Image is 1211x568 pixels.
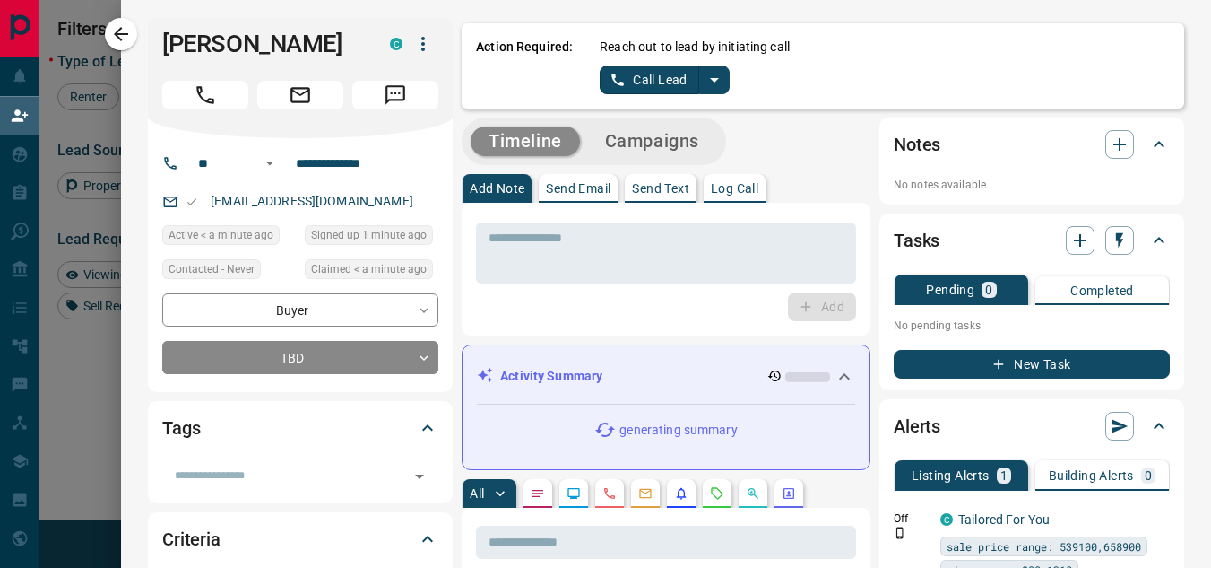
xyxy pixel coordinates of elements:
[470,487,484,500] p: All
[587,127,717,156] button: Campaigns
[352,81,438,109] span: Message
[600,38,790,57] p: Reach out to lead by initiating call
[162,225,296,250] div: Wed Aug 13 2025
[894,219,1170,262] div: Tasks
[602,486,617,501] svg: Calls
[257,81,343,109] span: Email
[305,259,438,284] div: Wed Aug 13 2025
[619,421,737,440] p: generating summary
[471,127,580,156] button: Timeline
[162,30,363,58] h1: [PERSON_NAME]
[1049,469,1134,482] p: Building Alerts
[746,486,760,501] svg: Opportunities
[476,38,573,94] p: Action Required:
[162,525,221,554] h2: Criteria
[259,153,281,174] button: Open
[894,130,940,159] h2: Notes
[390,38,402,50] div: condos.ca
[600,66,699,94] button: Call Lead
[638,486,653,501] svg: Emails
[546,182,610,195] p: Send Email
[162,414,200,442] h2: Tags
[186,196,198,208] svg: Email Valid
[894,312,1170,339] p: No pending tasks
[710,486,724,501] svg: Requests
[600,66,730,94] div: split button
[912,469,990,482] p: Listing Alerts
[985,284,992,296] p: 0
[632,182,689,195] p: Send Text
[958,512,1050,527] a: Tailored For You
[894,412,940,441] h2: Alerts
[782,486,796,501] svg: Agent Actions
[894,527,906,539] svg: Push Notification Only
[162,406,438,450] div: Tags
[311,226,427,244] span: Signed up 1 minute ago
[311,260,427,278] span: Claimed < a minute ago
[211,194,413,208] a: [EMAIL_ADDRESS][DOMAIN_NAME]
[894,511,930,527] p: Off
[169,260,255,278] span: Contacted - Never
[162,293,438,327] div: Buyer
[1000,469,1008,482] p: 1
[162,518,438,561] div: Criteria
[940,513,953,526] div: condos.ca
[711,182,758,195] p: Log Call
[162,341,438,374] div: TBD
[531,486,545,501] svg: Notes
[567,486,581,501] svg: Lead Browsing Activity
[470,182,524,195] p: Add Note
[162,81,248,109] span: Call
[500,367,602,386] p: Activity Summary
[477,360,855,393] div: Activity Summary
[894,177,1170,193] p: No notes available
[1070,284,1134,297] p: Completed
[407,464,432,489] button: Open
[894,350,1170,379] button: New Task
[894,123,1170,166] div: Notes
[947,537,1141,555] span: sale price range: 539100,658900
[894,226,939,255] h2: Tasks
[894,405,1170,448] div: Alerts
[305,225,438,250] div: Wed Aug 13 2025
[926,284,974,296] p: Pending
[674,486,688,501] svg: Listing Alerts
[169,226,273,244] span: Active < a minute ago
[1145,469,1152,482] p: 0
